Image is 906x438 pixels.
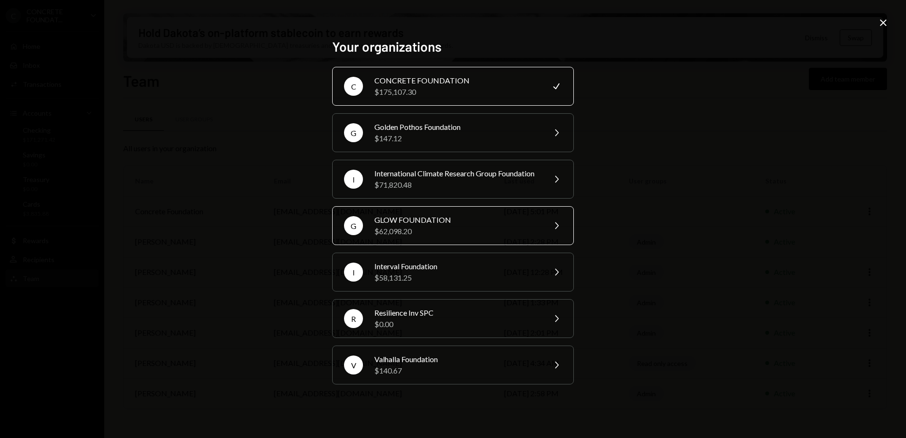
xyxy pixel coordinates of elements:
div: International Climate Research Group Foundation [374,168,539,179]
div: CONCRETE FOUNDATION [374,75,539,86]
div: $0.00 [374,319,539,330]
button: IInternational Climate Research Group Foundation$71,820.48 [332,160,574,199]
div: $62,098.20 [374,226,539,237]
div: G [344,216,363,235]
button: GGolden Pothos Foundation$147.12 [332,113,574,152]
h2: Your organizations [332,37,574,56]
div: I [344,170,363,189]
div: G [344,123,363,142]
div: V [344,356,363,374]
div: R [344,309,363,328]
button: VValhalla Foundation$140.67 [332,346,574,384]
div: $58,131.25 [374,272,539,283]
button: CCONCRETE FOUNDATION$175,107.30 [332,67,574,106]
div: Resilience Inv SPC [374,307,539,319]
div: Interval Foundation [374,261,539,272]
div: C [344,77,363,96]
button: RResilience Inv SPC$0.00 [332,299,574,338]
div: I [344,263,363,282]
div: GLOW FOUNDATION [374,214,539,226]
div: Golden Pothos Foundation [374,121,539,133]
button: IInterval Foundation$58,131.25 [332,253,574,292]
div: $71,820.48 [374,179,539,191]
button: GGLOW FOUNDATION$62,098.20 [332,206,574,245]
div: $140.67 [374,365,539,376]
div: Valhalla Foundation [374,354,539,365]
div: $175,107.30 [374,86,539,98]
div: $147.12 [374,133,539,144]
